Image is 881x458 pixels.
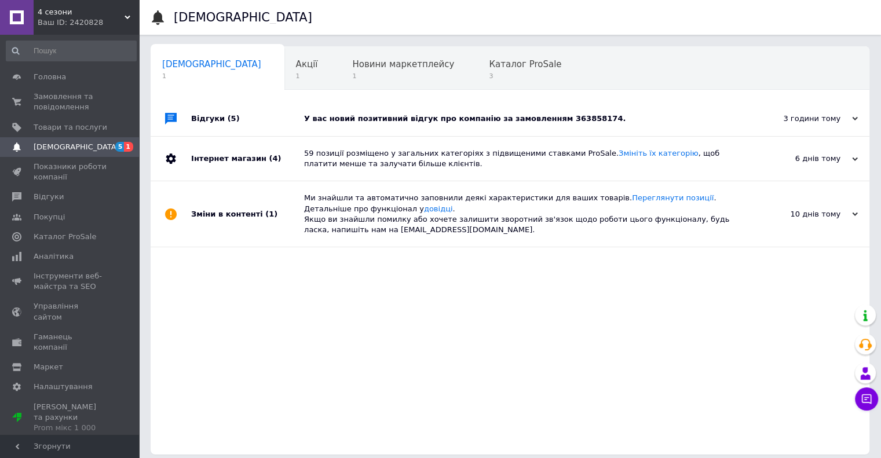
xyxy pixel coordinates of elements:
[34,212,65,222] span: Покупці
[191,181,304,247] div: Зміни в контенті
[162,59,261,69] span: [DEMOGRAPHIC_DATA]
[489,59,561,69] span: Каталог ProSale
[34,423,107,433] div: Prom мікс 1 000
[304,193,742,235] div: Ми знайшли та автоматично заповнили деякі характеристики для ваших товарів. . Детальніше про функ...
[162,72,261,80] span: 1
[632,193,714,202] a: Переглянути позиції
[34,362,63,372] span: Маркет
[296,59,318,69] span: Акції
[34,142,119,152] span: [DEMOGRAPHIC_DATA]
[38,17,139,28] div: Ваш ID: 2420828
[265,210,277,218] span: (1)
[124,142,133,152] span: 1
[296,72,318,80] span: 1
[352,72,454,80] span: 1
[304,148,742,169] div: 59 позиції розміщено у загальних категоріях з підвищеними ставками ProSale. , щоб платити менше т...
[489,72,561,80] span: 3
[269,154,281,163] span: (4)
[855,387,878,411] button: Чат з покупцем
[6,41,137,61] input: Пошук
[191,101,304,136] div: Відгуки
[34,192,64,202] span: Відгуки
[174,10,312,24] h1: [DEMOGRAPHIC_DATA]
[191,137,304,181] div: Інтернет магазин
[34,162,107,182] span: Показники роботи компанії
[34,332,107,353] span: Гаманець компанії
[352,59,454,69] span: Новини маркетплейсу
[304,113,742,124] div: У вас новий позитивний відгук про компанію за замовленням 363858174.
[34,402,107,434] span: [PERSON_NAME] та рахунки
[34,301,107,322] span: Управління сайтом
[115,142,125,152] span: 5
[742,153,858,164] div: 6 днів тому
[34,382,93,392] span: Налаштування
[34,72,66,82] span: Головна
[34,122,107,133] span: Товари та послуги
[742,113,858,124] div: 3 години тому
[742,209,858,219] div: 10 днів тому
[228,114,240,123] span: (5)
[34,271,107,292] span: Інструменти веб-майстра та SEO
[619,149,699,157] a: Змініть їх категорію
[34,251,74,262] span: Аналітика
[424,204,453,213] a: довідці
[34,232,96,242] span: Каталог ProSale
[34,91,107,112] span: Замовлення та повідомлення
[38,7,125,17] span: 4 сезони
